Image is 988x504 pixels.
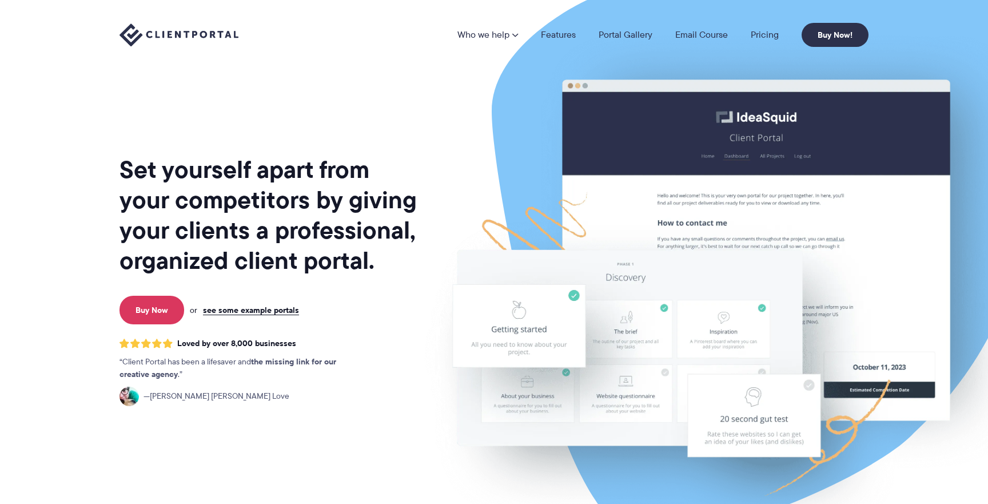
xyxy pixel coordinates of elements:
span: Loved by over 8,000 businesses [177,339,296,348]
a: Pricing [751,30,779,39]
span: or [190,305,197,315]
a: Portal Gallery [599,30,652,39]
a: see some example portals [203,305,299,315]
a: Email Course [675,30,728,39]
h1: Set yourself apart from your competitors by giving your clients a professional, organized client ... [119,154,419,276]
strong: the missing link for our creative agency [119,355,336,380]
p: Client Portal has been a lifesaver and . [119,356,360,381]
a: Buy Now [119,296,184,324]
span: [PERSON_NAME] [PERSON_NAME] Love [144,390,289,403]
a: Buy Now! [802,23,869,47]
a: Who we help [457,30,518,39]
a: Features [541,30,576,39]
